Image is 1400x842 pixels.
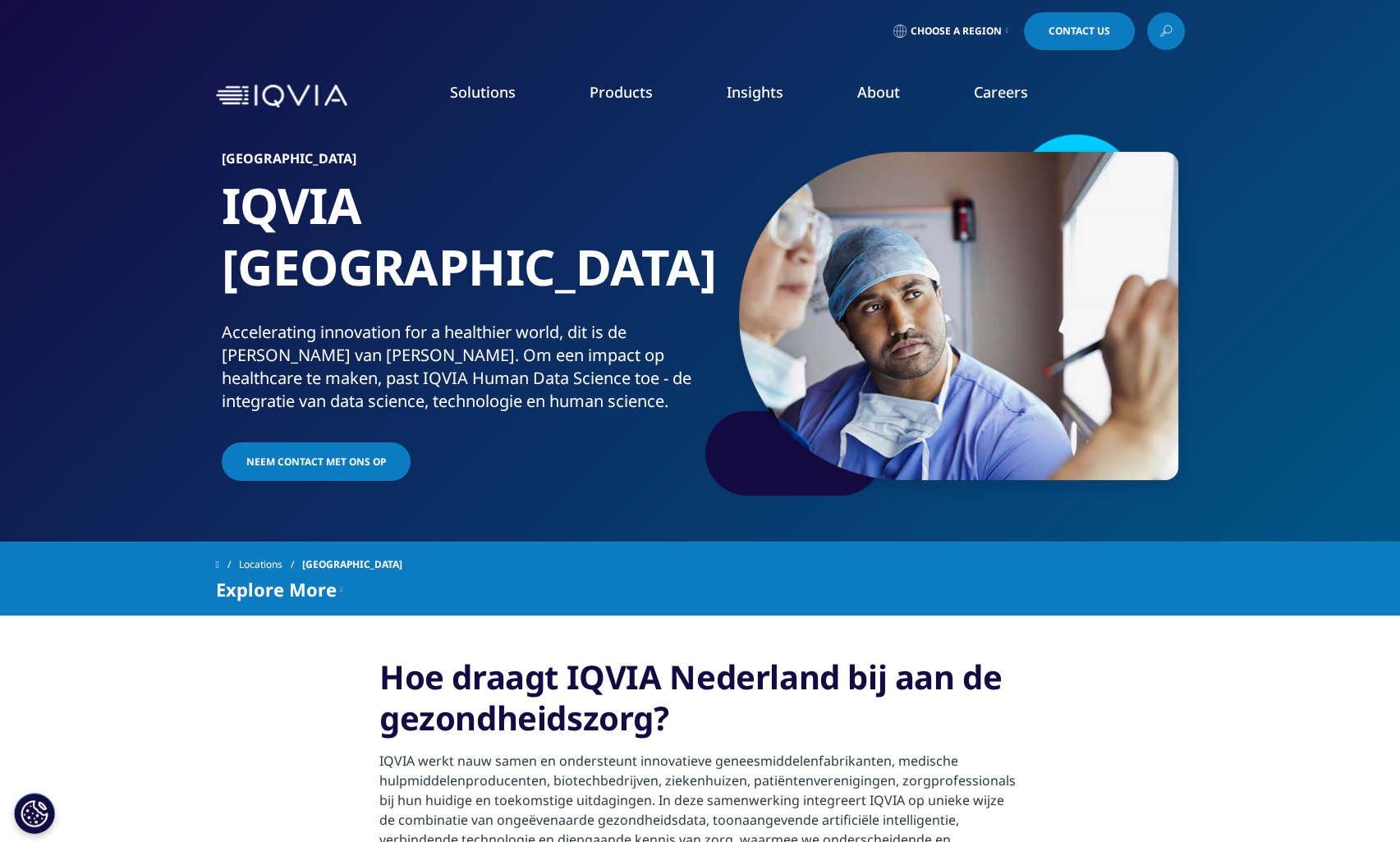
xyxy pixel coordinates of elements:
[379,657,1021,751] h3: Hoe draagt IQVIA Nederland bij aan de gezondheidszorg?
[302,550,402,579] span: [GEOGRAPHIC_DATA]
[216,579,337,599] span: Explore More
[911,25,1002,38] span: Choose a Region
[1049,26,1110,36] span: Contact Us
[246,455,386,469] span: Neem Contact Met Ons Op
[727,82,783,102] a: Insights
[222,152,694,175] h6: [GEOGRAPHIC_DATA]
[222,175,694,321] h1: IQVIA [GEOGRAPHIC_DATA]
[222,321,694,413] div: Accelerating innovation for a healthier world, dit is de [PERSON_NAME] van [PERSON_NAME]. Om een ...
[450,82,516,102] a: Solutions
[1024,12,1135,50] a: Contact Us
[590,82,653,102] a: Products
[239,550,302,579] a: Locations
[857,82,900,102] a: About
[354,57,1185,135] nav: Primary
[974,82,1028,102] a: Careers
[14,793,55,834] button: Cookies Settings
[222,442,411,481] a: Neem Contact Met Ons Op
[739,152,1178,480] img: 017_doctors-reviewing-information.jpg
